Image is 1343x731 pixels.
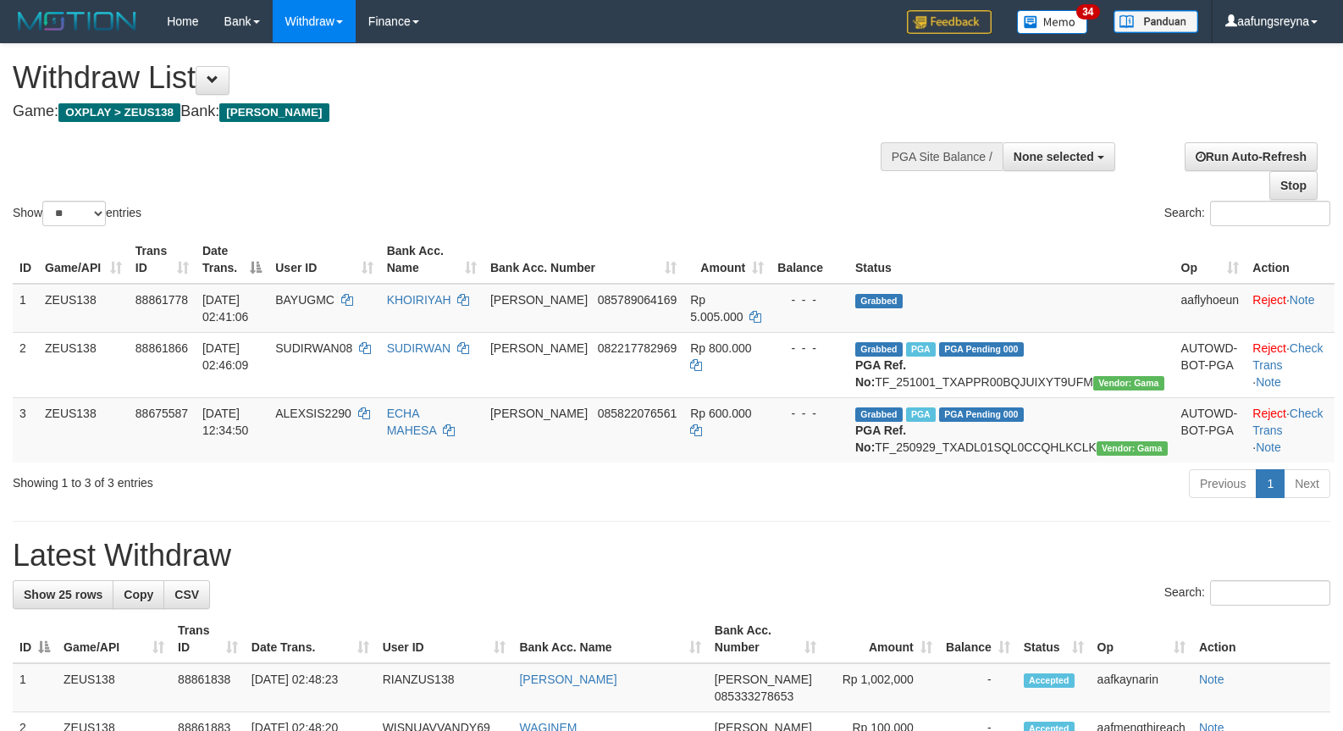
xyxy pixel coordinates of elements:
[113,580,164,609] a: Copy
[38,397,129,462] td: ZEUS138
[1246,397,1335,462] td: · ·
[1189,469,1257,498] a: Previous
[13,103,878,120] h4: Game: Bank:
[13,580,113,609] a: Show 25 rows
[13,539,1330,573] h1: Latest Withdraw
[38,332,129,397] td: ZEUS138
[855,424,906,454] b: PGA Ref. No:
[275,293,334,307] span: BAYUGMC
[1246,284,1335,333] td: ·
[1284,469,1330,498] a: Next
[1246,332,1335,397] td: · ·
[245,615,376,663] th: Date Trans.: activate to sort column ascending
[855,294,903,308] span: Grabbed
[855,342,903,357] span: Grabbed
[1091,663,1192,712] td: aafkaynarin
[1252,407,1323,437] a: Check Trans
[512,615,707,663] th: Bank Acc. Name: activate to sort column ascending
[848,332,1174,397] td: TF_251001_TXAPPR00BQJUIXYT9UFM
[135,341,188,355] span: 88861866
[708,615,823,663] th: Bank Acc. Number: activate to sort column ascending
[202,341,249,372] span: [DATE] 02:46:09
[1256,469,1285,498] a: 1
[13,468,547,491] div: Showing 1 to 3 of 3 entries
[906,407,936,422] span: Marked by aafpengsreynich
[1174,332,1246,397] td: AUTOWD-BOT-PGA
[1093,376,1164,390] span: Vendor URL: https://trx31.1velocity.biz
[57,615,171,663] th: Game/API: activate to sort column ascending
[823,663,939,712] td: Rp 1,002,000
[1076,4,1099,19] span: 34
[1174,397,1246,462] td: AUTOWD-BOT-PGA
[13,8,141,34] img: MOTION_logo.png
[1164,201,1330,226] label: Search:
[124,588,153,601] span: Copy
[387,293,451,307] a: KHOIRIYAH
[1164,580,1330,606] label: Search:
[1252,341,1323,372] a: Check Trans
[13,615,57,663] th: ID: activate to sort column descending
[13,397,38,462] td: 3
[881,142,1003,171] div: PGA Site Balance /
[245,663,376,712] td: [DATE] 02:48:23
[1097,441,1168,456] span: Vendor URL: https://trx31.1velocity.biz
[38,235,129,284] th: Game/API: activate to sort column ascending
[1024,673,1075,688] span: Accepted
[855,407,903,422] span: Grabbed
[13,61,878,95] h1: Withdraw List
[387,341,450,355] a: SUDIRWAN
[1192,615,1330,663] th: Action
[174,588,199,601] span: CSV
[939,615,1017,663] th: Balance: activate to sort column ascending
[13,663,57,712] td: 1
[690,341,751,355] span: Rp 800.000
[1252,341,1286,355] a: Reject
[58,103,180,122] span: OXPLAY > ZEUS138
[1114,10,1198,33] img: panduan.png
[1252,293,1286,307] a: Reject
[1246,235,1335,284] th: Action
[598,407,677,420] span: Copy 085822076561 to clipboard
[202,407,249,437] span: [DATE] 12:34:50
[823,615,939,663] th: Amount: activate to sort column ascending
[42,201,106,226] select: Showentries
[906,342,936,357] span: Marked by aafkaynarin
[907,10,992,34] img: Feedback.jpg
[490,293,588,307] span: [PERSON_NAME]
[376,663,513,712] td: RIANZUS138
[1185,142,1318,171] a: Run Auto-Refresh
[848,397,1174,462] td: TF_250929_TXADL01SQL0CCQHLKCLK
[275,341,352,355] span: SUDIRWAN08
[1199,673,1224,686] a: Note
[268,235,379,284] th: User ID: activate to sort column ascending
[848,235,1174,284] th: Status
[1174,284,1246,333] td: aaflyhoeun
[163,580,210,609] a: CSV
[1017,10,1088,34] img: Button%20Memo.svg
[1014,150,1094,163] span: None selected
[219,103,329,122] span: [PERSON_NAME]
[1210,201,1330,226] input: Search:
[519,673,616,686] a: [PERSON_NAME]
[171,663,245,712] td: 88861838
[939,407,1024,422] span: PGA Pending
[490,341,588,355] span: [PERSON_NAME]
[13,284,38,333] td: 1
[275,407,351,420] span: ALEXSIS2290
[380,235,484,284] th: Bank Acc. Name: activate to sort column ascending
[484,235,683,284] th: Bank Acc. Number: activate to sort column ascending
[135,407,188,420] span: 88675587
[129,235,196,284] th: Trans ID: activate to sort column ascending
[196,235,268,284] th: Date Trans.: activate to sort column descending
[1174,235,1246,284] th: Op: activate to sort column ascending
[13,332,38,397] td: 2
[202,293,249,324] span: [DATE] 02:41:06
[13,201,141,226] label: Show entries
[38,284,129,333] td: ZEUS138
[1003,142,1115,171] button: None selected
[171,615,245,663] th: Trans ID: activate to sort column ascending
[490,407,588,420] span: [PERSON_NAME]
[690,293,743,324] span: Rp 5.005.000
[598,341,677,355] span: Copy 082217782969 to clipboard
[715,689,793,703] span: Copy 085333278653 to clipboard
